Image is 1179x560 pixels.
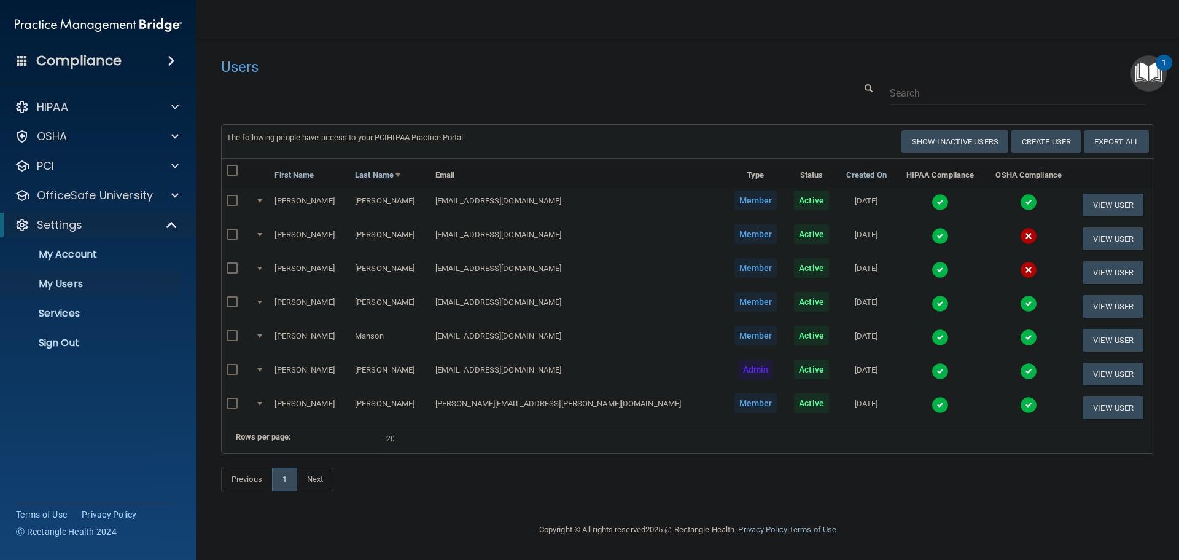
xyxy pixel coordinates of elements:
a: Terms of Use [16,508,67,521]
a: OfficeSafe University [15,188,179,203]
a: Settings [15,218,178,232]
span: Active [794,360,829,379]
div: Copyright © All rights reserved 2025 @ Rectangle Health | | [464,510,912,550]
td: [PERSON_NAME] [350,290,430,323]
td: [EMAIL_ADDRESS][DOMAIN_NAME] [430,188,725,222]
button: Open Resource Center, 1 new notification [1130,55,1167,92]
button: View User [1083,194,1143,216]
a: Privacy Policy [738,525,787,534]
span: Active [794,258,829,278]
h4: Compliance [36,52,122,69]
td: [DATE] [837,323,895,357]
span: Active [794,224,829,244]
p: HIPAA [37,100,68,114]
div: 1 [1162,63,1166,79]
button: View User [1083,227,1143,250]
a: Export All [1084,130,1149,153]
img: cross.ca9f0e7f.svg [1020,261,1037,278]
span: Member [734,326,777,345]
td: [PERSON_NAME] [270,323,350,357]
img: cross.ca9f0e7f.svg [1020,227,1037,245]
td: [PERSON_NAME] [350,222,430,256]
a: Previous [221,468,273,491]
button: View User [1083,396,1143,419]
button: View User [1083,329,1143,352]
input: Search [890,82,1145,105]
img: PMB logo [15,13,182,37]
td: [PERSON_NAME] [350,357,430,391]
td: [PERSON_NAME] [270,391,350,424]
td: [PERSON_NAME] [270,256,350,290]
p: Sign Out [8,337,176,349]
td: [PERSON_NAME] [350,391,430,424]
p: OfficeSafe University [37,188,153,203]
span: Active [794,393,829,413]
td: [DATE] [837,188,895,222]
span: Admin [738,360,774,379]
td: [PERSON_NAME] [270,222,350,256]
td: [PERSON_NAME][EMAIL_ADDRESS][PERSON_NAME][DOMAIN_NAME] [430,391,725,424]
img: tick.e7d51cea.svg [932,396,949,414]
img: tick.e7d51cea.svg [932,194,949,211]
a: Next [297,468,333,491]
img: tick.e7d51cea.svg [1020,329,1037,346]
td: [EMAIL_ADDRESS][DOMAIN_NAME] [430,323,725,357]
td: [PERSON_NAME] [270,188,350,222]
a: Terms of Use [789,525,836,534]
p: Settings [37,218,82,232]
p: PCI [37,159,54,173]
img: tick.e7d51cea.svg [1020,295,1037,312]
span: Active [794,326,829,345]
img: tick.e7d51cea.svg [932,295,949,312]
td: [PERSON_NAME] [270,290,350,323]
td: [DATE] [837,290,895,323]
th: Email [430,159,725,188]
img: tick.e7d51cea.svg [932,329,949,346]
td: [EMAIL_ADDRESS][DOMAIN_NAME] [430,290,725,323]
img: tick.e7d51cea.svg [1020,363,1037,380]
td: [PERSON_NAME] [350,256,430,290]
span: Active [794,292,829,312]
a: Created On [846,168,887,183]
span: Member [734,292,777,312]
p: My Users [8,278,176,290]
td: [EMAIL_ADDRESS][DOMAIN_NAME] [430,222,725,256]
td: [PERSON_NAME] [350,188,430,222]
a: PCI [15,159,179,173]
b: Rows per page: [236,432,291,441]
a: 1 [272,468,297,491]
button: Show Inactive Users [901,130,1008,153]
td: [EMAIL_ADDRESS][DOMAIN_NAME] [430,357,725,391]
th: OSHA Compliance [985,159,1072,188]
th: HIPAA Compliance [895,159,985,188]
a: HIPAA [15,100,179,114]
th: Type [725,159,786,188]
img: tick.e7d51cea.svg [1020,396,1037,414]
td: [DATE] [837,256,895,290]
button: View User [1083,261,1143,284]
p: My Account [8,248,176,261]
a: First Name [274,168,314,183]
a: Privacy Policy [82,508,137,521]
button: View User [1083,295,1143,318]
a: Last Name [355,168,400,183]
span: Member [734,393,777,413]
span: The following people have access to your PCIHIPAA Practice Portal [227,133,464,142]
img: tick.e7d51cea.svg [932,261,949,278]
img: tick.e7d51cea.svg [932,227,949,245]
button: View User [1083,363,1143,385]
h4: Users [221,59,758,75]
td: [DATE] [837,357,895,391]
td: [EMAIL_ADDRESS][DOMAIN_NAME] [430,256,725,290]
img: tick.e7d51cea.svg [1020,194,1037,211]
th: Status [786,159,838,188]
a: OSHA [15,129,179,144]
td: [DATE] [837,222,895,256]
p: Services [8,307,176,320]
span: Member [734,191,777,210]
span: Member [734,258,777,278]
img: tick.e7d51cea.svg [932,363,949,380]
span: Member [734,224,777,244]
td: [PERSON_NAME] [270,357,350,391]
td: [DATE] [837,391,895,424]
